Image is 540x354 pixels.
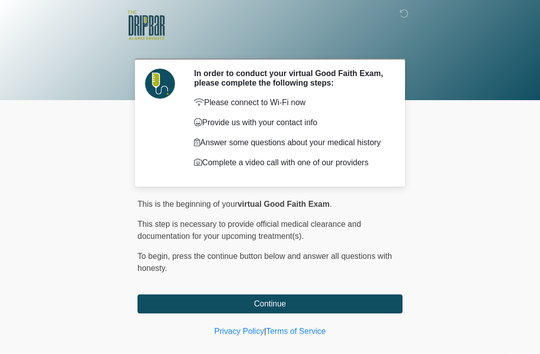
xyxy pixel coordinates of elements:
span: . [329,200,331,208]
img: Agent Avatar [145,69,175,99]
span: To begin, [137,252,172,260]
span: This is the beginning of your [137,200,237,208]
strong: virtual Good Faith Exam [237,200,329,208]
h2: In order to conduct your virtual Good Faith Exam, please complete the following steps: [194,69,387,88]
p: Complete a video call with one of our providers [194,157,387,169]
p: Answer some questions about your medical history [194,137,387,149]
p: Please connect to Wi-Fi now [194,97,387,109]
img: The DRIPBaR - Alamo Heights Logo [127,8,165,43]
span: This step is necessary to provide official medical clearance and documentation for your upcoming ... [137,220,361,240]
a: Terms of Service [266,327,325,335]
span: press the continue button below and answer all questions with honesty. [137,252,392,272]
a: Privacy Policy [214,327,264,335]
p: Provide us with your contact info [194,117,387,129]
button: Continue [137,294,402,313]
a: | [264,327,266,335]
